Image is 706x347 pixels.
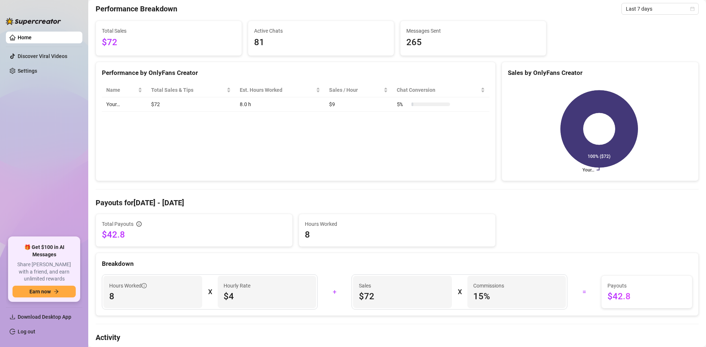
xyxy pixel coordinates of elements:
h4: Activity [96,332,699,343]
span: Download Desktop App [18,314,71,320]
text: Your… [582,167,594,173]
span: download [10,314,15,320]
span: Payouts [607,282,686,290]
span: Name [106,86,136,94]
span: Total Sales [102,27,236,35]
th: Name [102,83,147,97]
span: $72 [102,36,236,50]
th: Sales / Hour [325,83,392,97]
span: Total Payouts [102,220,133,228]
span: Hours Worked [109,282,147,290]
span: Hours Worked [305,220,489,228]
a: Settings [18,68,37,74]
th: Chat Conversion [392,83,489,97]
td: 8.0 h [235,97,325,112]
td: Your… [102,97,147,112]
span: 8 [305,229,489,241]
div: Sales by OnlyFans Creator [508,68,692,78]
a: Home [18,35,32,40]
span: Last 7 days [626,3,694,14]
span: Total Sales & Tips [151,86,225,94]
span: Share [PERSON_NAME] with a friend, and earn unlimited rewards [13,261,76,283]
span: Sales / Hour [329,86,382,94]
span: Messages Sent [406,27,540,35]
span: Sales [359,282,446,290]
span: $42.8 [607,290,686,302]
td: $9 [325,97,392,112]
td: $72 [147,97,236,112]
div: = [572,286,597,298]
span: calendar [690,7,695,11]
div: Breakdown [102,259,692,269]
div: X [208,286,212,298]
span: $4 [224,290,311,302]
span: 🎁 Get $100 in AI Messages [13,244,76,258]
span: 5 % [397,100,409,108]
span: arrow-right [54,289,59,294]
h4: Performance Breakdown [96,4,177,14]
span: Earn now [29,289,51,294]
span: info-circle [136,221,142,227]
article: Hourly Rate [224,282,250,290]
a: Discover Viral Videos [18,53,67,59]
span: info-circle [142,283,147,288]
button: Earn nowarrow-right [13,286,76,297]
a: Log out [18,329,35,335]
span: $72 [359,290,446,302]
h4: Payouts for [DATE] - [DATE] [96,198,699,208]
div: Performance by OnlyFans Creator [102,68,489,78]
span: Chat Conversion [397,86,479,94]
span: Active Chats [254,27,388,35]
span: 8 [109,290,196,302]
div: + [322,286,347,298]
div: X [458,286,461,298]
th: Total Sales & Tips [147,83,236,97]
span: 265 [406,36,540,50]
img: logo-BBDzfeDw.svg [6,18,61,25]
span: 15 % [473,290,560,302]
span: 81 [254,36,388,50]
div: Est. Hours Worked [240,86,314,94]
article: Commissions [473,282,504,290]
span: $42.8 [102,229,286,241]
